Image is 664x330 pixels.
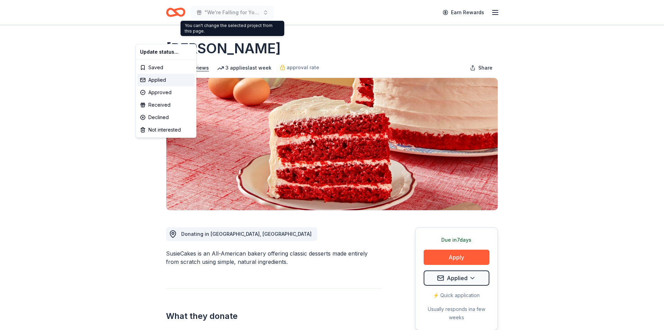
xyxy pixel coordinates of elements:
[137,99,195,111] div: Received
[137,86,195,99] div: Approved
[137,74,195,86] div: Applied
[137,124,195,136] div: Not interested
[137,46,195,58] div: Update status...
[205,8,260,17] span: "We're Falling for You" Nacho Apple Bar
[137,111,195,124] div: Declined
[137,61,195,74] div: Saved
